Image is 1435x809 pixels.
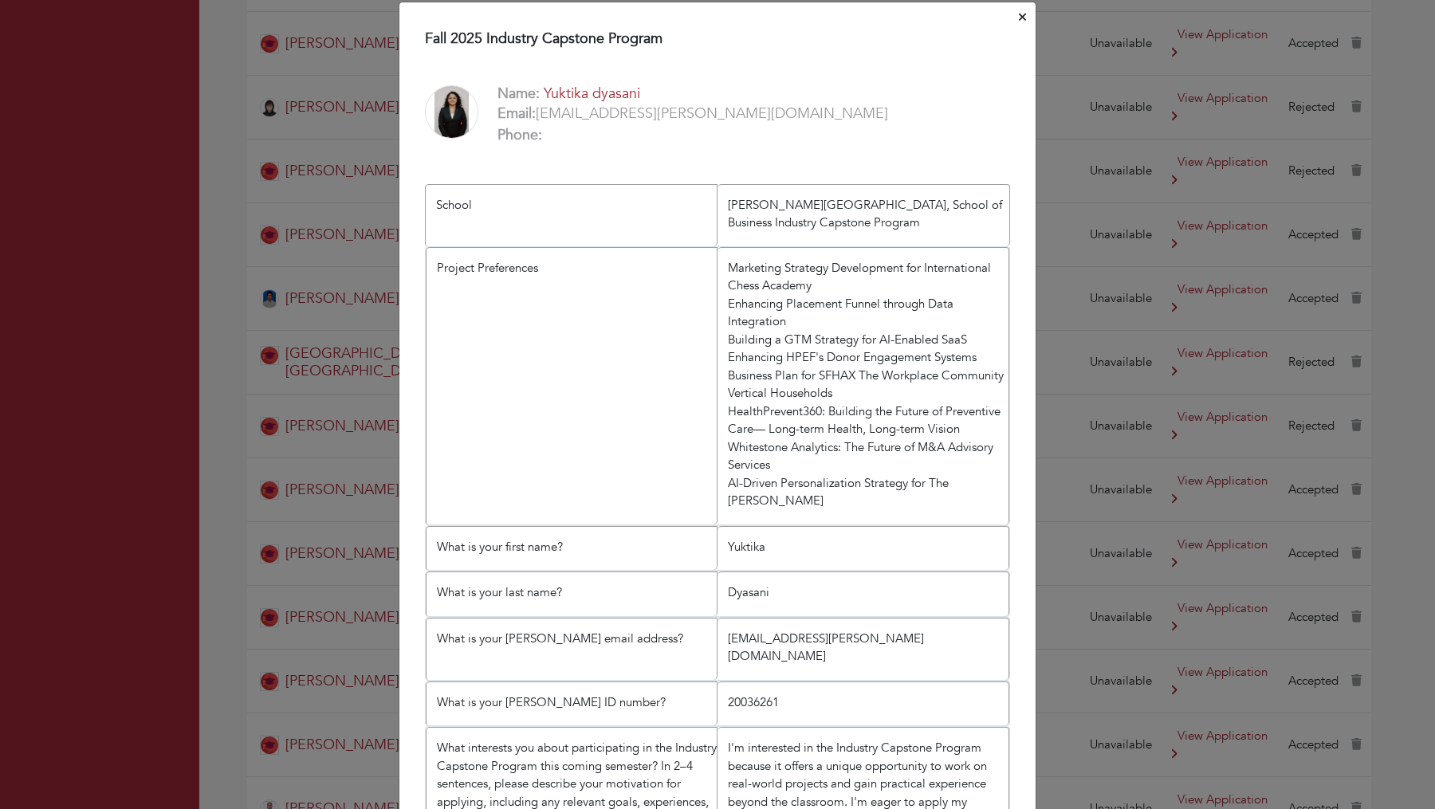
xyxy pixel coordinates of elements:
p: [EMAIL_ADDRESS][PERSON_NAME][DOMAIN_NAME] [497,103,888,124]
li: Dyasani [717,571,1009,616]
h4: Fall 2025 Industry Capstone Program [425,30,1010,48]
img: WhatsApp%20Image%202024-11-30%20at%2012.03.46_ba6f96bb.jpg [425,85,478,139]
li: What is your [PERSON_NAME] email address? [426,618,717,680]
li: What is your first name? [426,526,717,571]
b: Email: [497,104,536,124]
b: Name: [497,84,540,104]
b: Phone: [497,125,542,145]
li: [PERSON_NAME][GEOGRAPHIC_DATA], School of Business Industry Capstone Program [717,184,1010,246]
li: 20036261 [717,681,1009,726]
li: Project Preferences [426,247,717,524]
li: Yuktika [717,526,1009,571]
button: Close [1016,6,1029,30]
li: Marketing Strategy Development for International Chess Academy Enhancing Placement Funnel through... [717,247,1009,524]
li: [EMAIL_ADDRESS][PERSON_NAME][DOMAIN_NAME] [717,618,1009,680]
li: School [425,184,717,246]
li: What is your [PERSON_NAME] ID number? [426,681,717,726]
li: What is your last name? [426,571,717,616]
a: Yuktika dyasani [544,84,640,104]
